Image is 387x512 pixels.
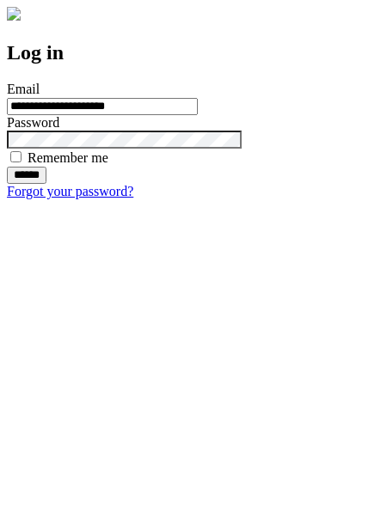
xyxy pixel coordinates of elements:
label: Email [7,82,40,96]
label: Password [7,115,59,130]
a: Forgot your password? [7,184,133,198]
label: Remember me [28,150,108,165]
h2: Log in [7,41,380,64]
img: logo-4e3dc11c47720685a147b03b5a06dd966a58ff35d612b21f08c02c0306f2b779.png [7,7,21,21]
